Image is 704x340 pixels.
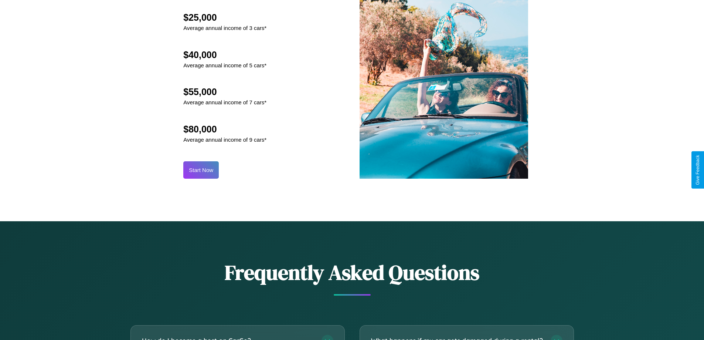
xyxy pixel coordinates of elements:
[695,155,700,185] div: Give Feedback
[183,60,266,70] p: Average annual income of 5 cars*
[130,258,574,287] h2: Frequently Asked Questions
[183,124,266,135] h2: $80,000
[183,135,266,145] p: Average annual income of 9 cars*
[183,12,266,23] h2: $25,000
[183,50,266,60] h2: $40,000
[183,161,219,179] button: Start Now
[183,23,266,33] p: Average annual income of 3 cars*
[183,87,266,97] h2: $55,000
[183,97,266,107] p: Average annual income of 7 cars*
